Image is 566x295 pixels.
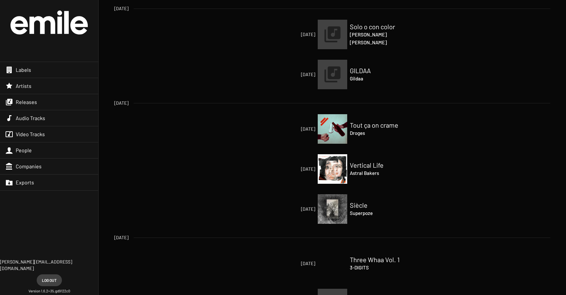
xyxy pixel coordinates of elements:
[16,115,45,121] span: Audio Tracks
[318,20,347,49] a: [DATE]Solo o con color[PERSON_NAME][PERSON_NAME]
[350,263,415,271] h4: 3-DIGITS
[350,209,415,217] h4: Superpoze
[252,71,315,78] span: [DATE]
[252,206,315,212] span: [DATE]
[16,147,32,154] span: People
[318,249,347,278] a: [DATE]Three Whaa Vol. 13-DIGITS
[252,126,315,132] span: [DATE]
[114,234,128,241] span: [DATE]
[350,256,415,263] h2: Three Whaa Vol. 1
[318,114,347,144] a: [DATE]Tout ça on crameDroges
[350,23,415,31] h2: Solo o con color
[318,114,347,144] img: tout-ca-on-crame.png
[350,129,415,137] h4: Droges
[114,5,128,12] span: [DATE]
[350,38,415,46] h4: [PERSON_NAME]
[318,60,347,89] img: release.png
[350,67,415,74] h2: GILDAA
[318,194,347,224] img: sps-coverdigi-v01-5.jpg
[16,99,37,105] span: Releases
[350,169,415,177] h4: Astral Bakers
[252,31,315,38] span: [DATE]
[350,31,415,38] h4: [PERSON_NAME]
[37,274,62,286] button: Log out
[350,201,415,209] h2: Siècle
[16,67,31,73] span: Labels
[10,11,88,34] img: grand-official-logo.svg
[350,74,415,82] h4: Gildaa
[350,161,415,169] h2: Vertical Life
[318,154,347,184] a: [DATE]Vertical LifeAstral Bakers
[16,131,45,137] span: Video Tracks
[318,60,347,89] a: [DATE]GILDAAGildaa
[318,154,347,184] img: 20250519_ab_vl_cover.jpg
[16,163,42,170] span: Companies
[28,289,70,294] small: Version 1.6.2+35.gd9122c0
[252,260,315,267] span: [DATE]
[16,83,31,89] span: Artists
[42,274,57,286] span: Log out
[252,166,315,172] span: [DATE]
[350,121,415,129] h2: Tout ça on crame
[16,179,34,186] span: Exports
[318,194,347,224] a: [DATE]SiècleSuperpoze
[114,100,128,106] span: [DATE]
[318,20,347,49] img: release.png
